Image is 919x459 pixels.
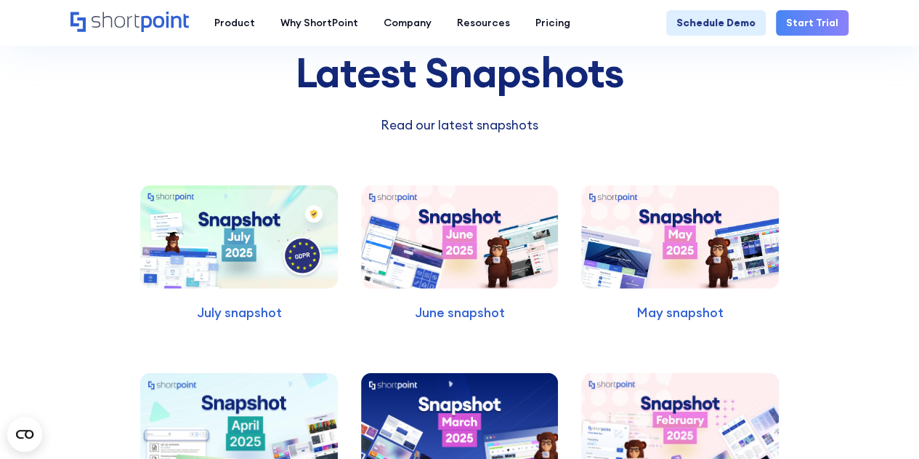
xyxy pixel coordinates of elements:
[666,10,766,36] a: Schedule Demo
[444,10,522,36] a: Resources
[280,15,358,31] div: Why ShortPoint
[581,303,779,322] p: May snapshot
[371,10,444,36] a: Company
[70,12,189,33] a: Home
[776,10,849,36] a: Start Trial
[134,50,785,95] div: Latest Snapshots
[361,303,559,322] p: June snapshot
[457,15,510,31] div: Resources
[134,165,344,322] a: July snapshot
[259,116,660,135] p: Read our latest snapshots
[267,10,371,36] a: Why ShortPoint
[575,165,785,322] a: May snapshot
[522,10,583,36] a: Pricing
[201,10,267,36] a: Product
[214,15,255,31] div: Product
[140,303,338,322] p: July snapshot
[846,389,919,459] iframe: Chat Widget
[384,15,432,31] div: Company
[355,165,564,322] a: June snapshot
[7,417,42,452] button: Open CMP widget
[535,15,570,31] div: Pricing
